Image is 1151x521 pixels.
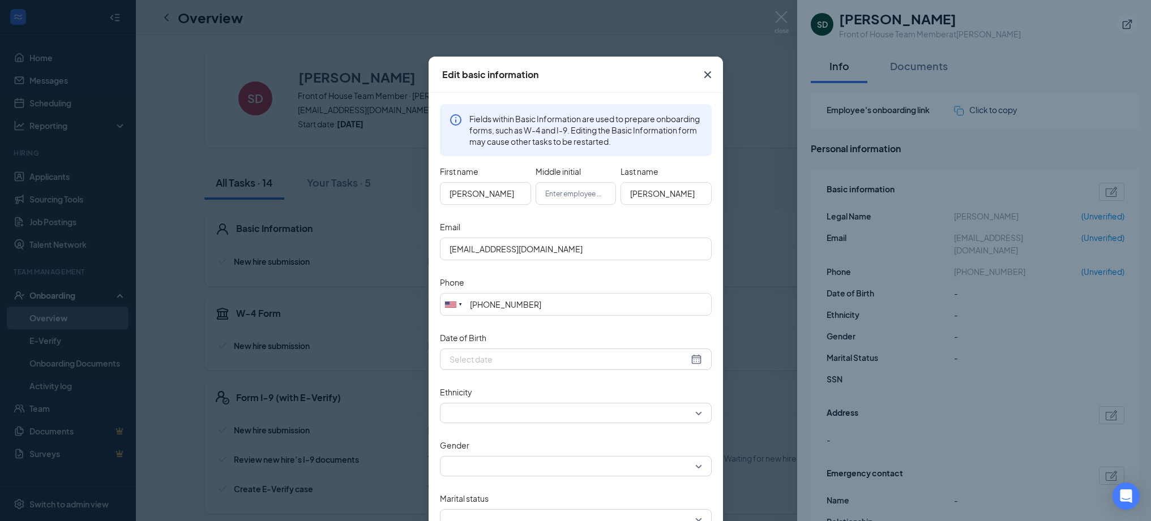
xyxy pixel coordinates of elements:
[440,293,712,316] input: (201) 555-0123
[440,165,478,178] span: First name
[692,57,723,93] button: Close
[450,353,688,365] input: Date of Birth
[536,182,616,205] input: Enter employee middle initial
[442,68,538,81] div: Edit basic information
[440,439,469,451] label: Gender
[701,68,714,81] svg: Cross
[440,492,489,505] label: Marital status
[469,113,703,147] span: Fields within Basic Information are used to prepare onboarding forms, such as W-4 and I-9. Editin...
[536,165,581,178] span: Middle initial
[440,221,460,233] label: Email
[440,294,467,315] div: United States: +1
[440,182,531,205] input: Enter employee first name
[620,182,711,205] input: Enter employee last name
[620,165,658,178] span: Last name
[440,386,472,398] label: Ethnicity
[440,276,464,289] label: Phone
[440,331,486,344] label: Date of Birth
[449,113,463,127] svg: Info
[1113,483,1140,510] div: Open Intercom Messenger
[440,238,712,260] input: Email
